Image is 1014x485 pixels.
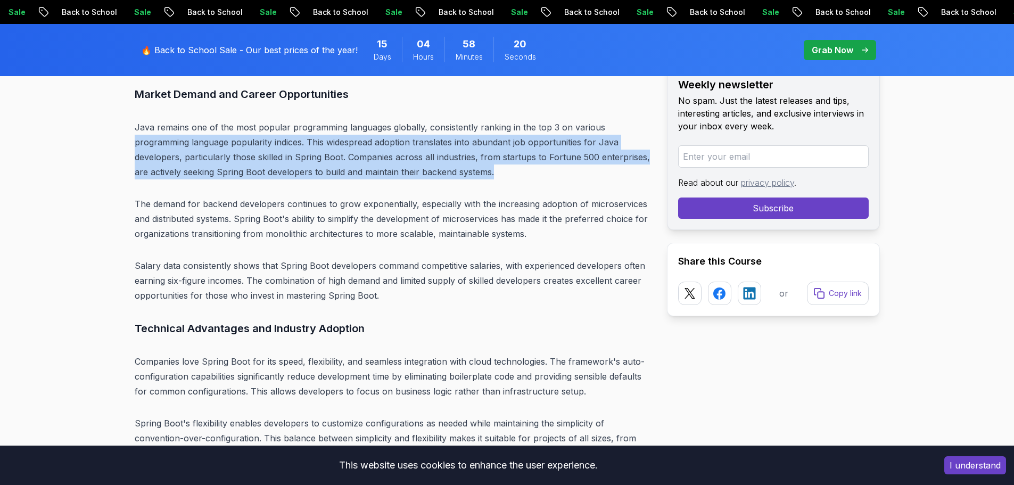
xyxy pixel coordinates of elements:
[807,282,869,305] button: Copy link
[871,7,905,18] p: Sale
[745,7,779,18] p: Sale
[673,7,745,18] p: Back to School
[678,77,869,92] h2: Weekly newsletter
[678,254,869,269] h2: Share this Course
[368,7,402,18] p: Sale
[296,7,368,18] p: Back to School
[547,7,620,18] p: Back to School
[8,454,928,477] div: This website uses cookies to enhance the user experience.
[741,177,794,188] a: privacy policy
[135,258,650,303] p: Salary data consistently shows that Spring Boot developers command competitive salaries, with exp...
[243,7,277,18] p: Sale
[514,37,526,52] span: 20 Seconds
[678,198,869,219] button: Subscribe
[829,288,862,299] p: Copy link
[463,37,475,52] span: 58 Minutes
[924,7,996,18] p: Back to School
[944,456,1006,474] button: Accept cookies
[678,94,869,133] p: No spam. Just the latest releases and tips, interesting articles, and exclusive interviews in you...
[117,7,151,18] p: Sale
[135,196,650,241] p: The demand for backend developers continues to grow exponentially, especially with the increasing...
[456,52,483,62] span: Minutes
[135,120,650,179] p: Java remains one of the most popular programming languages globally, consistently ranking in the ...
[170,7,243,18] p: Back to School
[417,37,430,52] span: 4 Hours
[135,320,650,337] h3: Technical Advantages and Industry Adoption
[377,37,388,52] span: 15 Days
[620,7,654,18] p: Sale
[374,52,391,62] span: Days
[798,7,871,18] p: Back to School
[422,7,494,18] p: Back to School
[135,354,650,399] p: Companies love Spring Boot for its speed, flexibility, and seamless integration with cloud techno...
[779,287,788,300] p: or
[135,416,650,461] p: Spring Boot's flexibility enables developers to customize configurations as needed while maintain...
[141,44,358,56] p: 🔥 Back to School Sale - Our best prices of the year!
[413,52,434,62] span: Hours
[45,7,117,18] p: Back to School
[494,7,528,18] p: Sale
[135,86,650,103] h3: Market Demand and Career Opportunities
[812,44,853,56] p: Grab Now
[505,52,536,62] span: Seconds
[678,176,869,189] p: Read about our .
[678,145,869,168] input: Enter your email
